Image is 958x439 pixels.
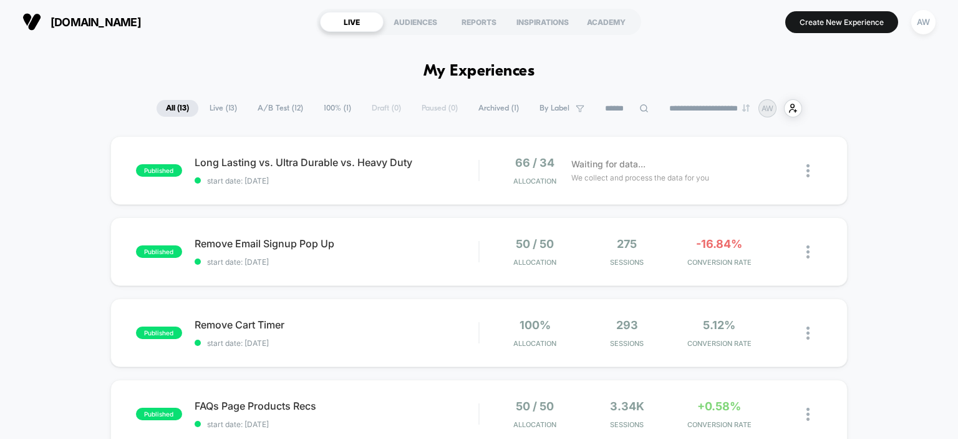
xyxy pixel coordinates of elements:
[574,12,638,32] div: ACADEMY
[513,420,556,429] span: Allocation
[195,257,479,267] span: start date: [DATE]
[195,338,479,348] span: start date: [DATE]
[447,12,511,32] div: REPORTS
[469,100,528,117] span: Archived ( 1 )
[785,11,898,33] button: Create New Experience
[703,318,735,332] span: 5.12%
[195,400,479,412] span: FAQs Page Products Recs
[697,400,741,413] span: +0.58%
[571,157,646,171] span: Waiting for data...
[516,400,554,413] span: 50 / 50
[676,339,762,348] span: CONVERSION RATE
[423,62,535,81] h1: My Experiences
[200,100,246,117] span: Live ( 13 )
[806,164,810,177] img: close
[513,258,556,267] span: Allocation
[571,172,709,184] span: We collect and process the data for you
[384,12,447,32] div: AUDIENCES
[907,9,939,35] button: AW
[136,408,182,420] span: published
[806,327,810,340] img: close
[51,16,141,29] span: [DOMAIN_NAME]
[195,318,479,331] span: Remove Cart Timer
[248,100,312,117] span: A/B Test ( 12 )
[513,177,556,185] span: Allocation
[696,237,742,250] span: -16.84%
[911,10,936,34] div: AW
[806,245,810,259] img: close
[584,339,670,348] span: Sessions
[516,237,554,250] span: 50 / 50
[22,12,41,31] img: Visually logo
[539,104,569,113] span: By Label
[136,327,182,339] span: published
[584,420,670,429] span: Sessions
[617,237,637,250] span: 275
[584,258,670,267] span: Sessions
[314,100,360,117] span: 100% ( 1 )
[616,318,638,332] span: 293
[157,100,198,117] span: All ( 13 )
[676,258,762,267] span: CONVERSION RATE
[806,408,810,421] img: close
[195,420,479,429] span: start date: [DATE]
[195,237,479,250] span: Remove Email Signup Pop Up
[610,400,644,413] span: 3.34k
[195,156,479,169] span: Long Lasting vs. Ultra Durable vs. Heavy Duty
[742,104,750,112] img: end
[19,12,145,32] button: [DOMAIN_NAME]
[676,420,762,429] span: CONVERSION RATE
[515,156,554,169] span: 66 / 34
[511,12,574,32] div: INSPIRATIONS
[195,176,479,185] span: start date: [DATE]
[513,339,556,348] span: Allocation
[136,245,182,258] span: published
[136,164,182,177] span: published
[320,12,384,32] div: LIVE
[520,318,551,332] span: 100%
[762,104,773,113] p: AW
